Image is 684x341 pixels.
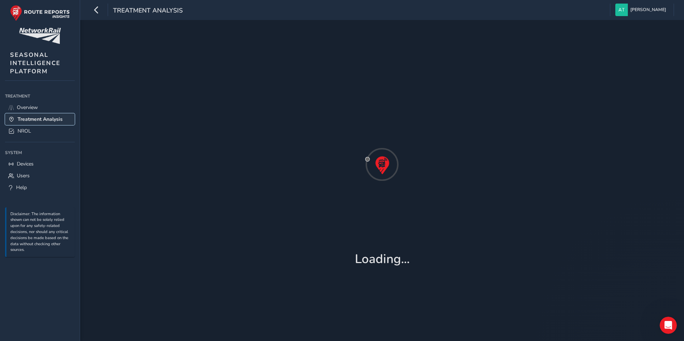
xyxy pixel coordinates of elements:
[5,91,75,102] div: Treatment
[5,147,75,158] div: System
[630,4,666,16] span: [PERSON_NAME]
[19,28,61,44] img: customer logo
[10,211,71,253] p: Disclaimer: The information shown can not be solely relied upon for any safety-related decisions,...
[5,102,75,113] a: Overview
[5,170,75,182] a: Users
[18,116,63,123] span: Treatment Analysis
[355,252,410,267] h1: Loading...
[16,184,27,191] span: Help
[10,51,60,75] span: SEASONAL INTELLIGENCE PLATFORM
[5,125,75,137] a: NROL
[615,4,669,16] button: [PERSON_NAME]
[660,317,677,334] iframe: Intercom live chat
[113,6,183,16] span: Treatment Analysis
[5,182,75,193] a: Help
[615,4,628,16] img: diamond-layout
[17,104,38,111] span: Overview
[18,128,31,134] span: NROL
[10,5,70,21] img: rr logo
[17,160,34,167] span: Devices
[5,113,75,125] a: Treatment Analysis
[5,158,75,170] a: Devices
[17,172,30,179] span: Users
